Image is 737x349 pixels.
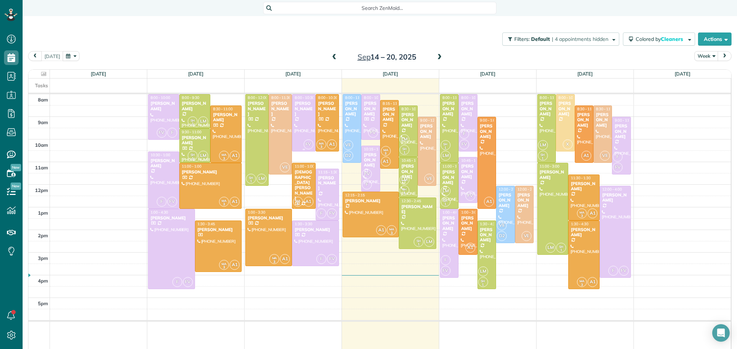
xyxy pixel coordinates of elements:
span: New [11,183,21,190]
span: 12:00 - 2:30 [518,187,537,192]
button: Filters: Default | 4 appointments hidden [502,32,619,46]
span: FV [157,128,167,138]
span: SH [443,199,448,203]
span: 12:30 - 2:45 [401,199,421,203]
span: 10am [35,142,48,148]
div: [PERSON_NAME] [539,169,566,180]
span: VE [497,220,507,230]
a: [DATE] [675,71,690,77]
div: [PERSON_NAME] [382,107,397,122]
span: SH [402,147,407,151]
span: LM [478,266,488,276]
span: LM [538,140,548,150]
span: FV [619,266,629,276]
div: Open Intercom Messenger [712,324,730,342]
span: SH [191,118,195,122]
span: 1:30 - 3:45 [198,222,215,226]
div: [PERSON_NAME] [401,204,434,215]
div: [PERSON_NAME] [401,112,415,128]
span: MA [222,153,226,157]
span: 11:00 - 1:00 [295,164,314,169]
span: 8:00 - 10:00 [364,95,383,100]
span: F [459,129,469,139]
small: 1 [188,155,197,162]
div: [PERSON_NAME] [461,101,475,116]
span: Tasks [35,83,48,88]
small: 3 [381,150,390,157]
span: 8:00 - 10:30 [318,95,338,100]
span: 1:00 - 3:30 [248,210,265,215]
small: 3 [577,212,586,219]
span: 9:00 - 12:00 [420,118,440,123]
span: MA [389,227,394,231]
div: [PERSON_NAME] [294,227,337,232]
span: 10:30 - 1:00 [151,153,170,157]
small: 3 [219,201,229,208]
span: FV [304,139,313,149]
button: Week [694,51,718,61]
span: 10:45 - 12:30 [401,158,423,163]
div: [PERSON_NAME] [363,101,378,116]
span: FV [167,197,177,207]
span: MA [272,256,277,260]
span: Default [531,36,550,42]
span: 12:00 - 2:30 [499,187,518,192]
span: FV [465,191,475,201]
span: F [608,266,618,276]
span: 11am [35,165,48,170]
span: X [563,139,573,149]
small: 1 [538,155,547,162]
span: 8:00 - 10:00 [151,95,170,100]
span: 8:00 - 11:00 [345,95,365,100]
div: [DEMOGRAPHIC_DATA][PERSON_NAME] [294,169,313,201]
span: A1 [581,151,591,161]
span: A1 [230,151,239,161]
a: [DATE] [577,71,593,77]
button: prev [28,51,42,61]
span: Cleaners [661,36,684,42]
span: 8:00 - 10:30 [558,95,578,100]
a: [DATE] [285,71,301,77]
div: [PERSON_NAME] [150,215,193,220]
span: MA [222,262,226,266]
small: 3 [577,281,586,288]
span: A1 [381,157,391,166]
span: 8:00 - 11:30 [271,95,291,100]
span: 8:00 - 10:30 [461,95,481,100]
small: 3 [219,155,229,162]
div: [PERSON_NAME] [363,152,378,168]
span: 11:15 - 1:30 [318,170,338,174]
span: LM [257,174,266,184]
div: [PERSON_NAME] [442,169,456,185]
div: [PERSON_NAME] [461,164,475,179]
span: Filters: [514,36,530,42]
div: [PERSON_NAME] [150,158,177,169]
span: 1:30 - 4:30 [571,222,588,226]
span: 8:30 - 11:00 [596,107,616,111]
span: LM [198,116,208,126]
span: A1 [588,208,597,218]
small: 1 [188,120,197,127]
span: New [11,164,21,171]
div: [PERSON_NAME] [570,227,597,238]
small: 3 [270,258,279,265]
button: Colored byCleaners [623,32,695,46]
div: [PERSON_NAME] [247,101,266,116]
span: 9am [38,119,48,125]
small: 1 [414,241,423,248]
span: 1:30 - 3:30 [295,222,312,226]
span: 8:00 - 11:00 [442,95,462,100]
div: [PERSON_NAME] [271,101,290,116]
a: [DATE] [91,71,106,77]
span: 8:30 - 11:00 [577,107,597,111]
span: D2 [343,151,353,161]
div: [PERSON_NAME] [318,101,337,116]
div: [PERSON_NAME] [480,227,494,243]
div: [PERSON_NAME] [345,198,397,203]
span: VE [343,140,353,150]
div: [PERSON_NAME] [480,123,494,139]
span: FV [327,254,337,264]
span: 8:00 - 12:00 [248,95,268,100]
span: 10:15 - 12:15 [364,147,386,152]
span: 11:00 - 1:00 [182,164,202,169]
